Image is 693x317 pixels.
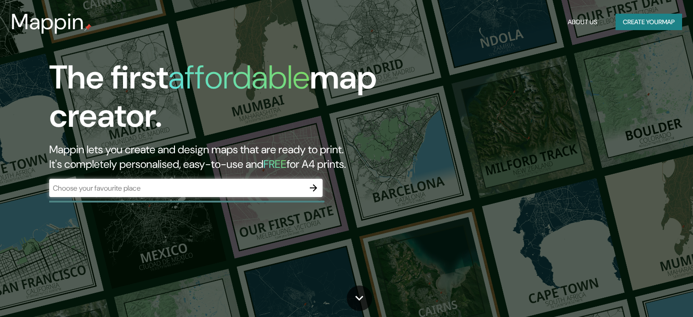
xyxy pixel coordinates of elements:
h5: FREE [263,157,287,171]
button: Create yourmap [616,14,682,31]
input: Choose your favourite place [49,183,304,193]
button: About Us [564,14,601,31]
h1: The first map creator. [49,58,396,142]
h3: Mappin [11,9,84,35]
h1: affordable [168,56,310,99]
img: mappin-pin [84,24,92,31]
h2: Mappin lets you create and design maps that are ready to print. It's completely personalised, eas... [49,142,396,171]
